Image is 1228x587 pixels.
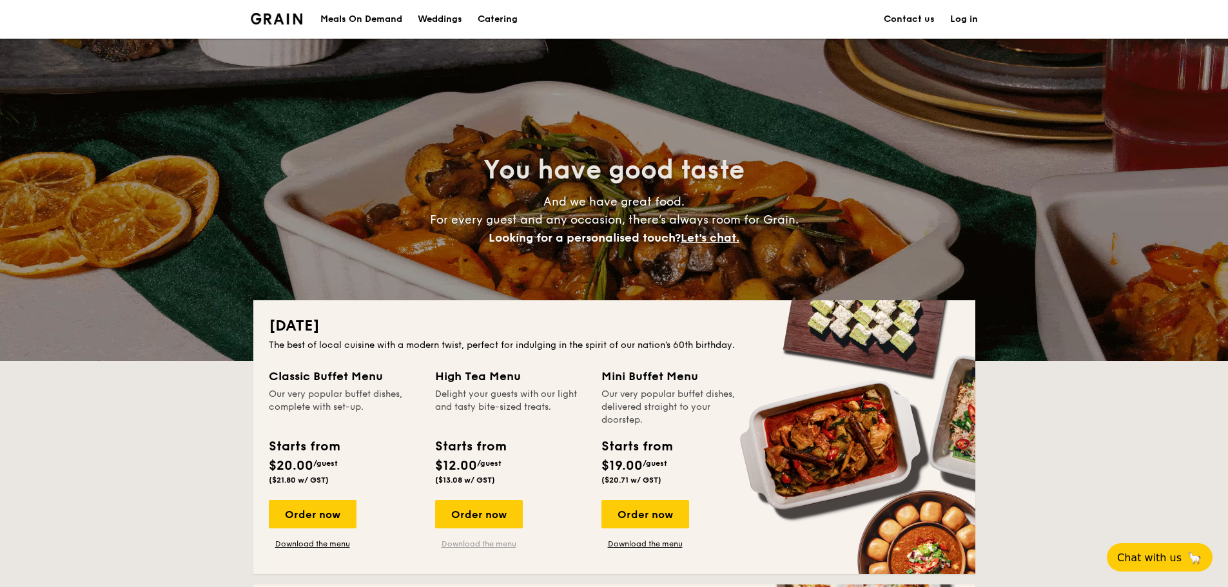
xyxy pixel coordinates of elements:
h2: [DATE] [269,316,960,336]
span: $20.00 [269,458,313,474]
div: Order now [435,500,523,528]
a: Download the menu [601,539,689,549]
div: Order now [601,500,689,528]
div: Delight your guests with our light and tasty bite-sized treats. [435,388,586,427]
span: /guest [477,459,502,468]
span: Let's chat. [681,231,739,245]
a: Download the menu [435,539,523,549]
span: /guest [643,459,667,468]
span: $12.00 [435,458,477,474]
span: $19.00 [601,458,643,474]
span: 🦙 [1187,550,1202,565]
div: Starts from [435,437,505,456]
span: ($21.80 w/ GST) [269,476,329,485]
div: Starts from [269,437,339,456]
div: Starts from [601,437,672,456]
span: ($20.71 w/ GST) [601,476,661,485]
div: Order now [269,500,356,528]
a: Download the menu [269,539,356,549]
span: ($13.08 w/ GST) [435,476,495,485]
div: Our very popular buffet dishes, delivered straight to your doorstep. [601,388,752,427]
img: Grain [251,13,303,24]
button: Chat with us🦙 [1107,543,1213,572]
div: High Tea Menu [435,367,586,385]
span: You have good taste [483,155,745,186]
span: /guest [313,459,338,468]
div: Mini Buffet Menu [601,367,752,385]
div: Classic Buffet Menu [269,367,420,385]
div: Our very popular buffet dishes, complete with set-up. [269,388,420,427]
span: Chat with us [1117,552,1182,564]
a: Logotype [251,13,303,24]
div: The best of local cuisine with a modern twist, perfect for indulging in the spirit of our nation’... [269,339,960,352]
span: And we have great food. For every guest and any occasion, there’s always room for Grain. [430,195,799,245]
span: Looking for a personalised touch? [489,231,681,245]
